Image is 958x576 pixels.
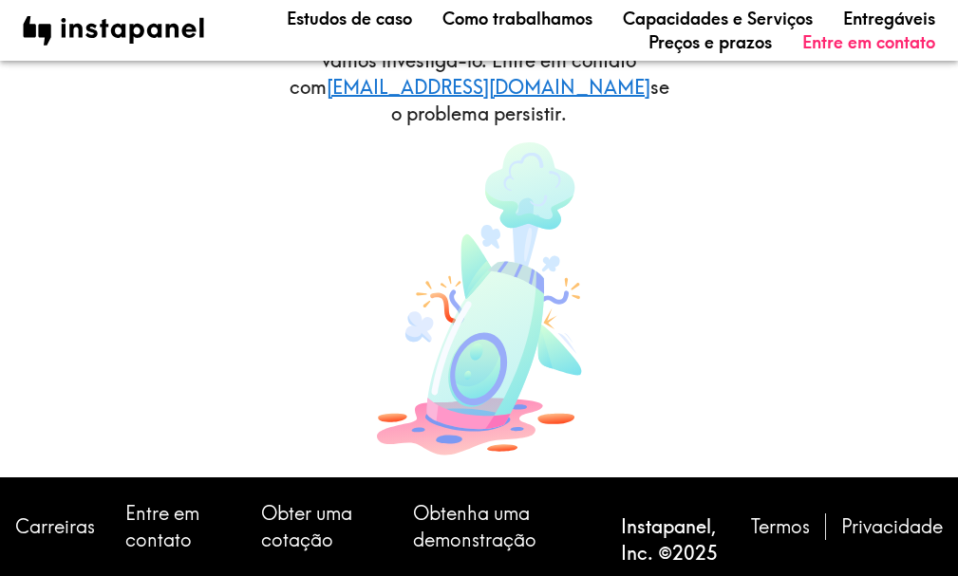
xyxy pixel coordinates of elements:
[125,501,199,551] font: Entre em contato
[287,7,412,30] a: Estudos de caso
[648,30,772,54] a: Preços e prazos
[287,8,412,29] font: Estudos de caso
[442,7,592,30] a: Como trabalhamos
[413,501,536,551] font: Obtenha uma demonstração
[621,514,716,565] font: Instapanel, Inc. ©
[23,16,204,46] img: painel instantâneo
[327,75,650,99] a: [EMAIL_ADDRESS][DOMAIN_NAME]
[261,501,352,551] font: Obter uma cotação
[442,8,592,29] font: Como trabalhamos
[672,541,718,565] font: 2025
[751,513,810,540] a: Termos
[751,514,810,538] font: Termos
[261,500,383,553] a: Obter uma cotação
[802,31,935,53] font: Entre em contato
[843,8,935,29] font: Entregáveis
[15,514,95,538] font: Carreiras
[843,7,935,30] a: Entregáveis
[377,142,582,455] img: Algo deu errado. Uma imagem divertida de um acidente de foguete.
[841,514,943,538] font: Privacidade
[648,31,772,53] font: Preços e prazos
[841,513,943,540] a: Privacidade
[15,513,95,540] a: Carreiras
[413,500,591,553] a: Obtenha uma demonstração
[623,8,813,29] font: Capacidades e Serviços
[802,30,935,54] a: Entre em contato
[125,500,231,553] a: Entre em contato
[623,7,813,30] a: Capacidades e Serviços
